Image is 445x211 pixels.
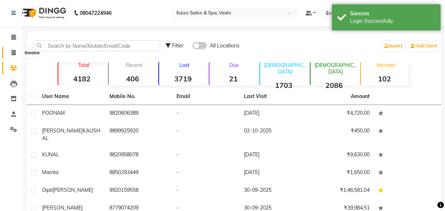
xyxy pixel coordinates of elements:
[307,123,374,147] td: ₹450.00
[105,105,172,123] td: 9820606389
[209,74,257,83] strong: 21
[240,123,307,147] td: 02-10-2025
[58,74,106,83] strong: 4182
[172,182,240,200] td: -
[311,81,358,90] strong: 2086
[307,182,374,200] td: ₹1,46,581.04
[313,62,358,75] p: [DEMOGRAPHIC_DATA]
[105,88,172,105] th: Mobile No.
[172,88,240,105] th: Email
[172,42,184,49] span: Filter
[112,62,156,68] p: Recent
[364,62,408,68] p: Member
[382,41,404,51] a: Import
[172,147,240,164] td: -
[159,74,207,83] strong: 3719
[105,182,172,200] td: 9920159558
[105,123,172,147] td: 9899925920
[18,3,68,23] img: logo
[240,105,307,123] td: [DATE]
[346,88,374,105] th: Amount
[42,127,83,134] span: [PERSON_NAME]
[42,110,65,116] span: POONAM
[109,74,156,83] strong: 406
[260,81,308,90] strong: 1703
[42,169,58,176] span: Mamta
[263,62,308,75] p: [DEMOGRAPHIC_DATA]
[240,88,307,105] th: Last Visit
[307,164,374,182] td: ₹1,650.00
[162,62,207,68] p: Lost
[210,42,240,50] span: All Locations
[350,10,435,17] div: Success
[42,187,53,193] span: Dipti
[80,3,112,23] b: 08047224946
[240,164,307,182] td: [DATE]
[34,40,160,51] input: Search by Name/Mobile/Email/Code
[53,187,93,193] span: [PERSON_NAME]
[409,41,439,51] a: Add Client
[307,147,374,164] td: ₹9,630.00
[23,48,41,57] div: Invoice
[307,105,374,123] td: ₹4,720.00
[240,147,307,164] td: [DATE]
[211,62,257,68] p: Due
[172,164,240,182] td: -
[172,123,240,147] td: -
[38,88,105,105] th: User Name
[105,164,172,182] td: 8850293449
[105,147,172,164] td: 9820958078
[361,74,408,83] strong: 102
[350,17,435,25] div: Login Successfully.
[240,182,307,200] td: 30-09-2025
[42,151,59,158] span: KUNAL
[172,105,240,123] td: -
[61,62,106,68] p: Total
[42,204,83,211] span: [PERSON_NAME]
